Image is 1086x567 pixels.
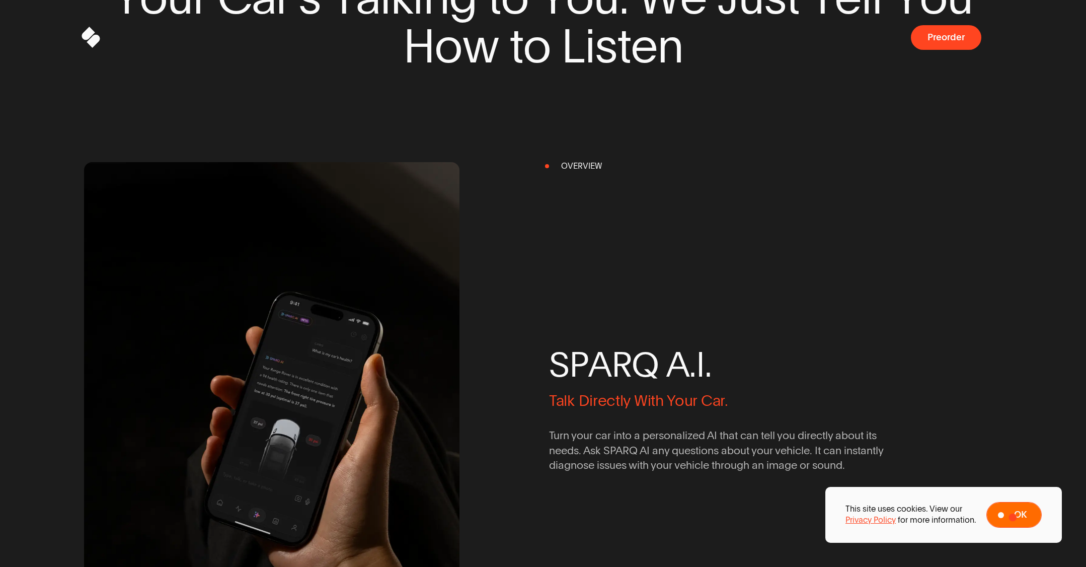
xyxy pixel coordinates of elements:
span: w [462,22,499,70]
span: A [588,347,611,383]
span: . [689,347,696,383]
button: Ok [986,502,1042,528]
span: i [585,22,595,70]
span: o [523,22,551,70]
span: SPARQ A.I. [549,347,924,383]
span: e [631,22,657,70]
span: s [595,22,617,70]
span: . [705,347,712,383]
span: L [561,22,585,70]
span: I [696,347,705,383]
span: P [569,347,589,383]
span: S [549,347,569,383]
span: Talk Directly With Your Car. [549,391,924,410]
span: needs. Ask SPARQ AI any questions about your vehicle. It can instantly [549,443,884,458]
span: Turn your car into a personalized AI that can tell you directly about its needs. Ask SPARQ AI any... [549,428,906,472]
span: diagnose issues with your vehicle through an image or sound. [549,458,845,472]
button: Preorder a SPARQ Diagnostics Device [911,25,981,50]
span: t [510,22,523,70]
span: R [611,347,632,383]
span: n [657,22,683,70]
span: o [434,22,462,70]
a: Privacy Policy [845,515,896,526]
span: Q [632,347,659,383]
span: Preorder [927,33,965,42]
span: t [617,22,631,70]
span: H [403,22,434,70]
span: A [666,347,689,383]
p: This site uses cookies. View our for more information. [845,504,976,526]
span: Turn your car into a personalized AI that can tell you directly about its [549,428,877,443]
span: Ok [1014,510,1027,520]
span: Talk Directly With Your Car. [549,391,728,410]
